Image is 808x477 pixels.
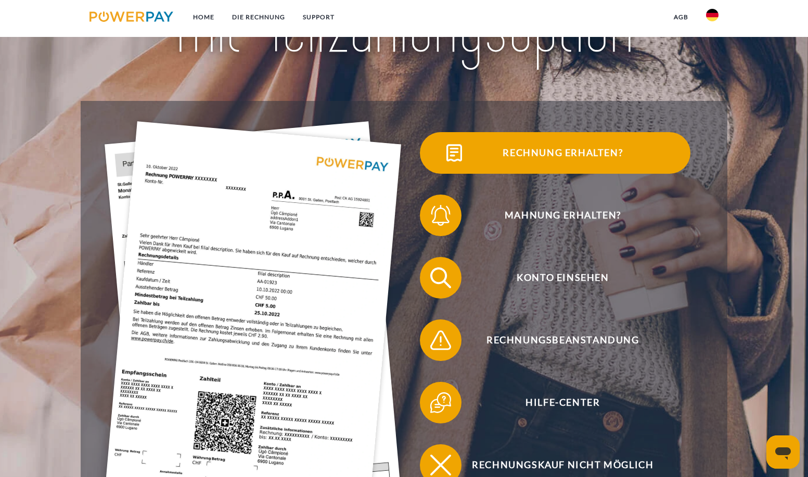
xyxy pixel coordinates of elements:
button: Konto einsehen [420,257,690,299]
a: DIE RECHNUNG [223,8,294,27]
a: Home [184,8,223,27]
button: Hilfe-Center [420,382,690,423]
a: agb [665,8,697,27]
span: Mahnung erhalten? [435,195,690,236]
img: qb_warning.svg [428,327,454,353]
img: qb_bell.svg [428,202,454,228]
img: logo-powerpay.svg [89,11,173,22]
a: SUPPORT [294,8,343,27]
button: Mahnung erhalten? [420,195,690,236]
img: qb_bill.svg [441,140,467,166]
button: Rechnung erhalten? [420,132,690,174]
img: qb_search.svg [428,265,454,291]
iframe: Schaltfläche zum Öffnen des Messaging-Fensters [766,435,800,469]
span: Rechnung erhalten? [435,132,690,174]
img: qb_help.svg [428,390,454,416]
button: Rechnungsbeanstandung [420,319,690,361]
img: de [706,9,719,21]
span: Konto einsehen [435,257,690,299]
span: Hilfe-Center [435,382,690,423]
span: Rechnungsbeanstandung [435,319,690,361]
